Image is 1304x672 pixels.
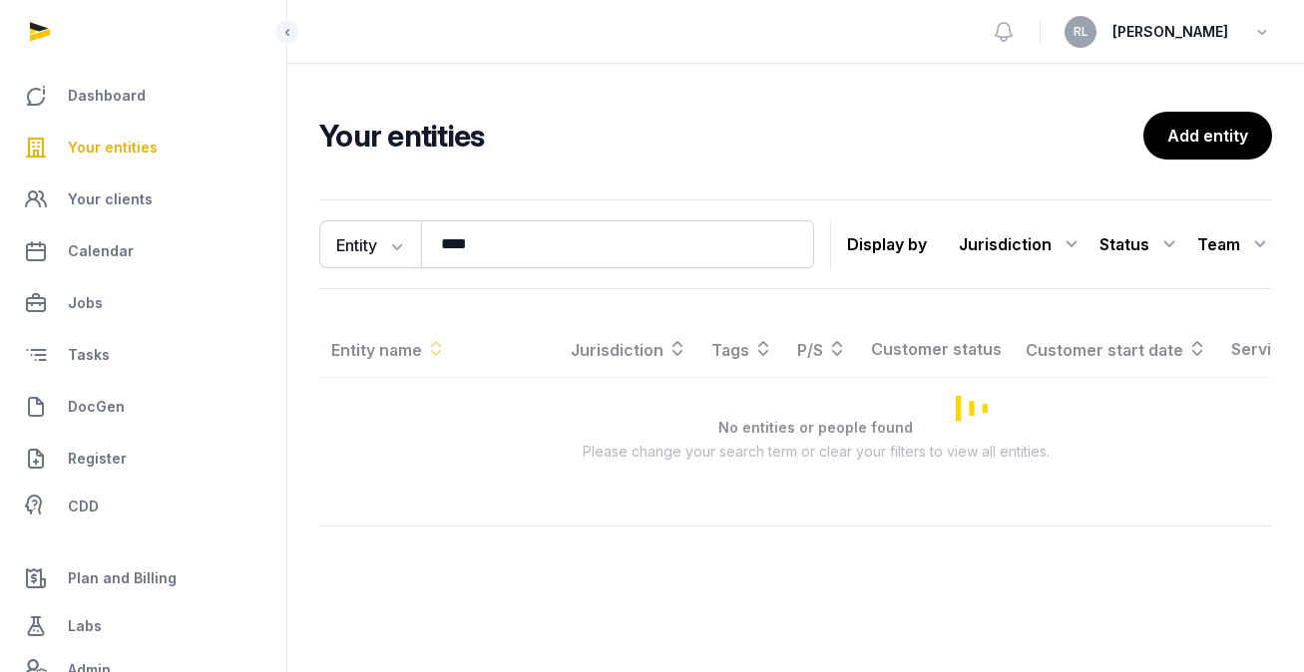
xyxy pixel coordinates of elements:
[1099,228,1181,260] div: Status
[16,279,270,327] a: Jobs
[847,228,927,260] p: Display by
[68,187,153,211] span: Your clients
[16,175,270,223] a: Your clients
[16,487,270,526] a: CDD
[68,495,99,518] span: CDD
[16,72,270,120] a: Dashboard
[319,220,421,268] button: Entity
[68,395,125,419] span: DocGen
[68,239,134,263] span: Calendar
[1112,20,1228,44] span: [PERSON_NAME]
[1065,16,1096,48] button: RL
[16,124,270,171] a: Your entities
[68,343,110,367] span: Tasks
[68,566,177,590] span: Plan and Billing
[959,228,1084,260] div: Jurisdiction
[1074,26,1088,38] span: RL
[16,435,270,483] a: Register
[68,136,158,160] span: Your entities
[68,614,102,638] span: Labs
[68,447,127,471] span: Register
[16,602,270,650] a: Labs
[319,118,1143,154] h2: Your entities
[68,291,103,315] span: Jobs
[1143,112,1272,160] a: Add entity
[16,227,270,275] a: Calendar
[16,383,270,431] a: DocGen
[68,84,146,108] span: Dashboard
[16,331,270,379] a: Tasks
[16,554,270,602] a: Plan and Billing
[1197,228,1272,260] div: Team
